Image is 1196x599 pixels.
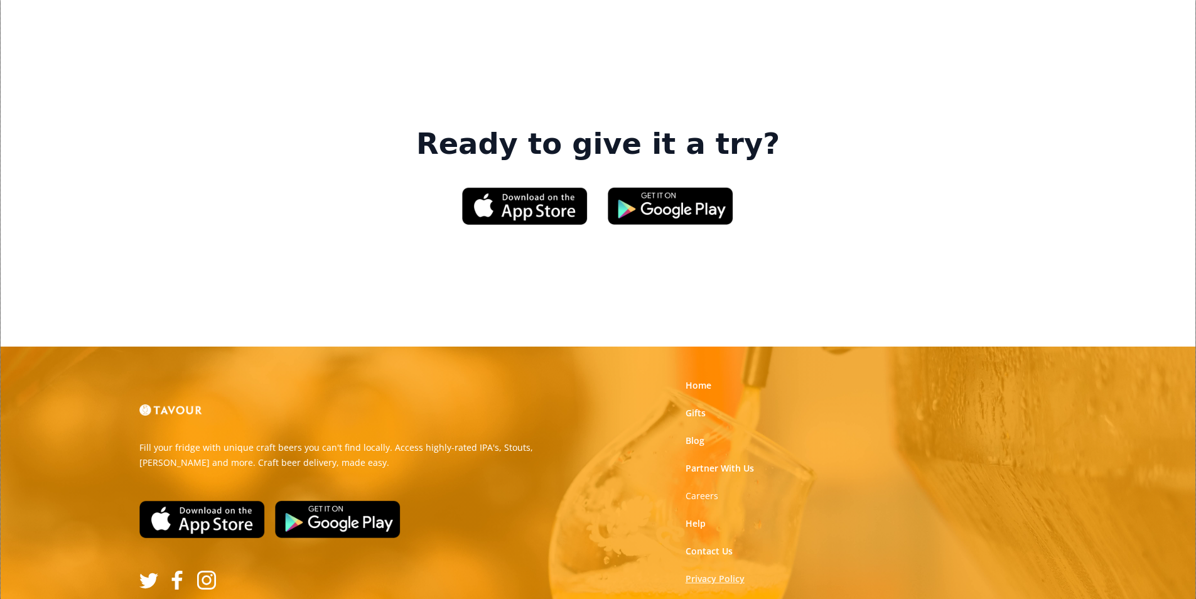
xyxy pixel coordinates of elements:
[686,462,754,475] a: Partner With Us
[416,127,780,162] strong: Ready to give it a try?
[686,407,706,419] a: Gifts
[686,490,718,502] a: Careers
[139,440,589,470] p: Fill your fridge with unique craft beers you can't find locally. Access highly-rated IPA's, Stout...
[686,517,706,530] a: Help
[686,379,711,392] a: Home
[686,545,733,558] a: Contact Us
[686,434,704,447] a: Blog
[686,573,745,585] a: Privacy Policy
